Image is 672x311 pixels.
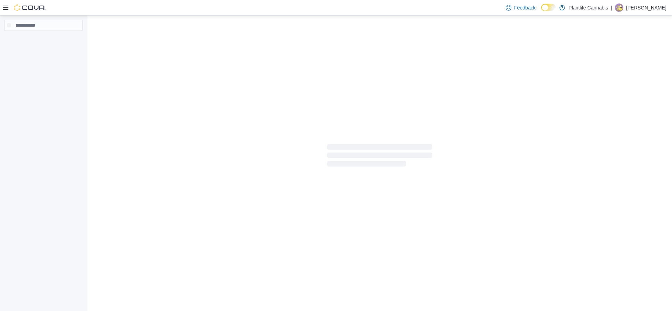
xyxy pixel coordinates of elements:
div: Morgen Graves [615,4,623,12]
p: | [611,4,612,12]
span: Loading [327,146,432,168]
a: Feedback [503,1,538,15]
p: Plantlife Cannabis [568,4,608,12]
img: Cova [14,4,45,11]
span: Feedback [514,4,535,11]
input: Dark Mode [541,4,556,11]
nav: Complex example [4,32,83,49]
span: Dark Mode [541,11,541,12]
p: [PERSON_NAME] [626,4,666,12]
